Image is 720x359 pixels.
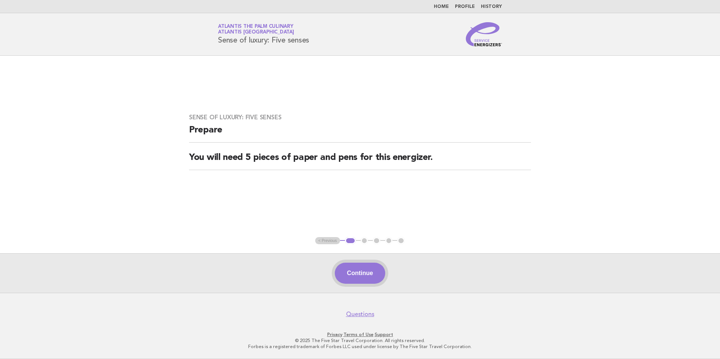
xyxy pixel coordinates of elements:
a: Profile [455,5,475,9]
button: 1 [345,237,356,245]
p: · · [130,332,590,338]
h2: Prepare [189,124,531,143]
a: Atlantis The Palm CulinaryAtlantis [GEOGRAPHIC_DATA] [218,24,294,35]
img: Service Energizers [466,22,502,46]
button: Continue [335,263,385,284]
a: Support [375,332,393,337]
h1: Sense of luxury: Five senses [218,24,309,44]
p: Forbes is a registered trademark of Forbes LLC used under license by The Five Star Travel Corpora... [130,344,590,350]
h2: You will need 5 pieces of paper and pens for this energizer. [189,152,531,170]
a: Privacy [327,332,342,337]
a: Questions [346,310,374,318]
h3: Sense of luxury: Five senses [189,114,531,121]
a: Home [434,5,449,9]
p: © 2025 The Five Star Travel Corporation. All rights reserved. [130,338,590,344]
a: Terms of Use [343,332,374,337]
span: Atlantis [GEOGRAPHIC_DATA] [218,30,294,35]
a: History [481,5,502,9]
